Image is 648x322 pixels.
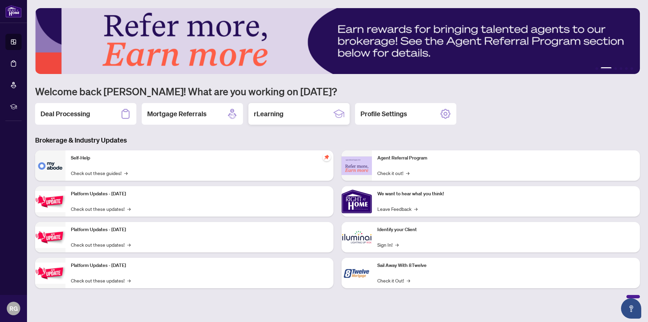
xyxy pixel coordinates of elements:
p: Identify your Client [377,226,634,233]
span: → [414,205,417,213]
p: Sail Away With 8Twelve [377,262,634,269]
a: Check it Out!→ [377,277,410,284]
span: RG [9,304,18,313]
span: → [395,241,399,248]
h2: Deal Processing [40,109,90,119]
a: Check it out!→ [377,169,409,177]
span: → [406,169,409,177]
p: Agent Referral Program [377,154,634,162]
button: 4 [620,67,622,70]
img: Platform Updates - July 8, 2025 [35,227,65,248]
p: Platform Updates - [DATE] [71,190,328,198]
h2: Mortgage Referrals [147,109,207,119]
a: Check out these guides!→ [71,169,128,177]
a: Leave Feedback→ [377,205,417,213]
span: → [124,169,128,177]
a: Check out these updates!→ [71,277,131,284]
img: Identify your Client [342,222,372,252]
h2: Profile Settings [360,109,407,119]
p: Platform Updates - [DATE] [71,262,328,269]
button: 5 [625,67,628,70]
span: → [127,205,131,213]
img: Self-Help [35,150,65,181]
p: Platform Updates - [DATE] [71,226,328,233]
button: 6 [630,67,633,70]
button: 2 [601,67,612,70]
img: Slide 1 [35,8,640,74]
span: → [127,241,131,248]
img: Sail Away With 8Twelve [342,258,372,288]
h2: rLearning [254,109,283,119]
h1: Welcome back [PERSON_NAME]! What are you working on [DATE]? [35,85,640,98]
a: Check out these updates!→ [71,205,131,213]
a: Sign In!→ [377,241,399,248]
p: Self-Help [71,154,328,162]
a: Check out these updates!→ [71,241,131,248]
img: Agent Referral Program [342,156,372,175]
span: → [407,277,410,284]
span: pushpin [323,153,331,161]
img: Platform Updates - June 23, 2025 [35,263,65,284]
img: We want to hear what you think! [342,186,372,217]
h3: Brokerage & Industry Updates [35,135,640,145]
img: Platform Updates - July 21, 2025 [35,191,65,212]
button: 1 [595,67,598,70]
img: logo [5,5,22,18]
p: We want to hear what you think! [377,190,634,198]
button: Open asap [621,298,641,319]
span: → [127,277,131,284]
button: 3 [614,67,617,70]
